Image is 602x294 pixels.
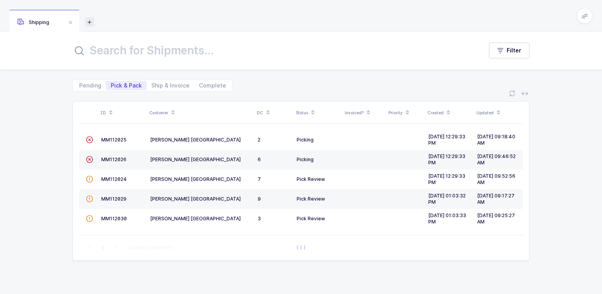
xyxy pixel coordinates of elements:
[258,156,261,162] span: 6
[476,106,520,119] div: Updated
[150,216,241,221] span: [PERSON_NAME] [GEOGRAPHIC_DATA]
[297,216,325,221] span: Pick Review
[477,212,515,225] span: [DATE] 09:25:27 AM
[150,137,241,143] span: [PERSON_NAME] [GEOGRAPHIC_DATA]
[258,137,260,143] span: 2
[86,216,93,221] span: 
[72,41,473,60] input: Search for Shipments...
[388,106,423,119] div: Priority
[101,176,127,182] span: MM112024
[149,106,252,119] div: Customer
[111,83,142,88] span: Pick & Pack
[101,137,126,143] span: MM112025
[507,47,521,54] span: Filter
[477,153,516,166] span: [DATE] 09:46:52 AM
[428,173,465,185] span: [DATE] 12:29:33 PM
[258,176,261,182] span: 7
[258,216,261,221] span: 3
[150,196,241,202] span: [PERSON_NAME] [GEOGRAPHIC_DATA]
[345,106,384,119] div: Invoiced?
[297,176,325,182] span: Pick Review
[199,83,226,88] span: Complete
[100,106,145,119] div: ID
[101,196,126,202] span: MM112029
[101,156,126,162] span: MM112026
[428,134,465,146] span: [DATE] 12:29:33 PM
[151,83,190,88] span: Ship & Invoice
[297,196,325,202] span: Pick Review
[297,156,314,162] span: Picking
[17,19,49,25] span: Shipping
[427,106,472,119] div: Created
[297,137,314,143] span: Picking
[477,193,515,205] span: [DATE] 09:17:27 AM
[257,106,291,119] div: DC
[86,137,93,143] span: 
[101,216,127,221] span: MM112030
[86,156,93,162] span: 
[150,176,241,182] span: [PERSON_NAME] [GEOGRAPHIC_DATA]
[79,83,101,88] span: Pending
[489,43,530,58] button: Filter
[296,106,340,119] div: Status
[477,173,515,185] span: [DATE] 09:52:56 AM
[477,134,515,146] span: [DATE] 09:18:40 AM
[86,176,93,182] span: 
[428,193,466,205] span: [DATE] 01:03:32 PM
[428,212,466,225] span: [DATE] 01:03:33 PM
[150,156,241,162] span: [PERSON_NAME] [GEOGRAPHIC_DATA]
[428,153,465,166] span: [DATE] 12:29:33 PM
[258,196,261,202] span: 9
[86,196,93,202] span: 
